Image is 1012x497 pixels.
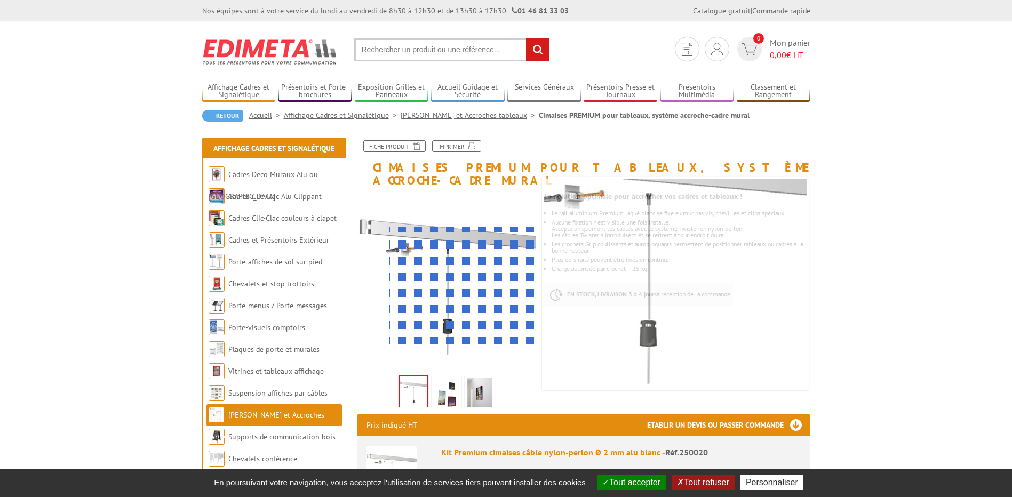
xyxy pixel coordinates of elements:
a: devis rapide 0 Mon panier 0,00€ HT [735,37,810,61]
h3: Etablir un devis ou passer commande [647,414,810,436]
img: devis rapide [682,43,692,56]
img: Cadres et Présentoirs Extérieur [209,232,225,248]
a: Exposition Grilles et Panneaux [355,83,428,100]
img: Cadres Clic-Clac couleurs à clapet [209,210,225,226]
p: Prix indiqué HT [366,414,417,436]
input: rechercher [526,38,549,61]
a: Catalogue gratuit [693,6,751,15]
li: Cimaises PREMIUM pour tableaux, système accroche-cadre mural [539,110,750,121]
img: Chevalets et stop trottoirs [209,276,225,292]
img: devis rapide [711,43,723,55]
img: Porte-visuels comptoirs [209,319,225,335]
a: Cadres Clic-Clac Alu Clippant [228,191,322,201]
a: Porte-visuels comptoirs [228,323,305,332]
img: Porte-affiches de sol sur pied [209,254,225,270]
span: 0,00 [770,50,786,60]
a: Commande rapide [752,6,810,15]
a: Plaques de porte et murales [228,344,320,354]
strong: 01 46 81 33 03 [512,6,569,15]
img: Cadres Deco Muraux Alu ou Bois [209,166,225,182]
a: Cadres et Présentoirs Extérieur [228,235,329,245]
a: Chevalets et stop trottoirs [228,279,314,288]
a: Services Généraux [507,83,581,100]
span: € HT [770,49,810,61]
a: Présentoirs et Porte-brochures [278,83,352,100]
a: [PERSON_NAME] et Accroches tableaux [209,410,324,442]
a: Accueil [249,110,284,120]
button: Personnaliser (fenêtre modale) [740,475,803,490]
a: Présentoirs Multimédia [660,83,734,100]
span: En poursuivant votre navigation, vous acceptez l'utilisation de services tiers pouvant installer ... [209,478,591,487]
a: Fiche produit [363,140,426,152]
a: Vitrines et tableaux affichage [228,366,324,376]
a: Présentoirs Presse et Journaux [584,83,657,100]
a: Porte-affiches de sol sur pied [228,257,322,267]
span: Réf.250020 [665,447,708,458]
img: Edimeta [202,32,338,71]
button: Tout refuser [672,475,734,490]
a: Suspension affiches par câbles [228,388,328,398]
a: Accueil Guidage et Sécurité [431,83,505,100]
img: Suspension affiches par câbles [209,385,225,401]
a: Cadres Clic-Clac couleurs à clapet [228,213,337,223]
img: Kit Premium cimaises câble nylon-perlon Ø 2 mm alu blanc [366,446,417,496]
input: Rechercher un produit ou une référence... [354,38,549,61]
div: | [693,5,810,16]
h1: Cimaises PREMIUM pour tableaux, système accroche-cadre mural [349,140,818,187]
img: Porte-menus / Porte-messages [209,298,225,314]
img: Chevalets conférence [209,451,225,467]
img: cimaises_250020.jpg [400,376,427,410]
img: Plaques de porte et murales [209,341,225,357]
a: Affichage Cadres et Signalétique [284,110,401,120]
span: 0 [753,33,764,44]
a: Porte-menus / Porte-messages [228,301,327,310]
img: Vitrines et tableaux affichage [209,363,225,379]
button: Tout accepter [597,475,666,490]
a: Affichage Cadres et Signalétique [202,83,276,100]
a: Cadres Deco Muraux Alu ou [GEOGRAPHIC_DATA] [209,170,318,201]
div: Nos équipes sont à votre service du lundi au vendredi de 8h30 à 12h30 et de 13h30 à 17h30 [202,5,569,16]
a: Retour [202,110,243,122]
p: Kit complet avec 1 rail blanc 150 cm + 2 câbles 2mm Twister nylon-perlon 150 cm + 2 crochets Grip... [441,461,801,491]
span: Mon panier [770,37,810,61]
a: Classement et Rangement [737,83,810,100]
div: Kit Premium cimaises câble nylon-perlon Ø 2 mm alu blanc - [441,446,801,459]
img: 250020_kit_premium_cimaises_cable.jpg [434,378,459,411]
img: rail_cimaise_horizontal_fixation_installation_cadre_decoration_tableau_vernissage_exposition_affi... [467,378,492,411]
img: cimaises_250020.jpg [487,94,807,414]
img: devis rapide [742,43,757,55]
a: Chevalets conférence [228,454,297,463]
a: [PERSON_NAME] et Accroches tableaux [401,110,539,120]
a: Affichage Cadres et Signalétique [213,143,334,153]
a: Imprimer [432,140,481,152]
img: Cimaises et Accroches tableaux [209,407,225,423]
a: Supports de communication bois [228,432,336,442]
